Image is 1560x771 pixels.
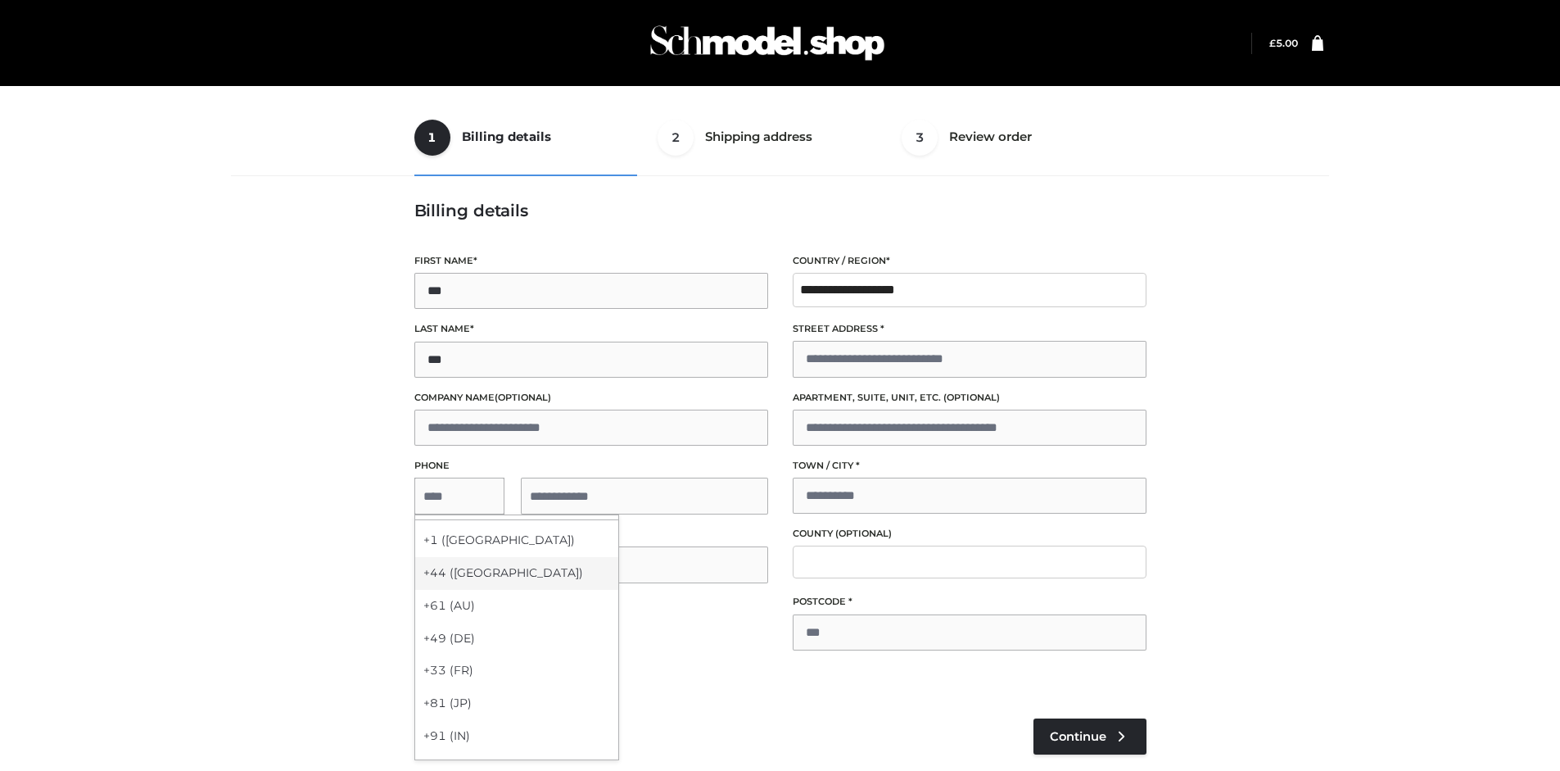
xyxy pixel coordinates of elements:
[495,392,551,403] span: (optional)
[415,623,618,655] div: +49 (DE)
[1269,37,1298,49] a: £5.00
[793,526,1146,542] label: County
[943,392,1000,403] span: (optional)
[415,590,618,623] div: +61 (AU)
[793,594,1146,610] label: Postcode
[414,201,1146,220] h3: Billing details
[1269,37,1298,49] bdi: 5.00
[414,390,768,406] label: Company name
[793,458,1146,474] label: Town / City
[414,253,768,269] label: First name
[415,557,618,590] div: +44 ([GEOGRAPHIC_DATA])
[644,11,890,75] img: Schmodel Admin 964
[835,528,892,539] span: (optional)
[1269,37,1276,49] span: £
[415,524,618,557] div: +1 ([GEOGRAPHIC_DATA])
[793,253,1146,269] label: Country / Region
[793,321,1146,337] label: Street address
[415,687,618,720] div: +81 (JP)
[793,390,1146,406] label: Apartment, suite, unit, etc.
[1033,719,1146,755] a: Continue
[414,458,768,474] label: Phone
[415,720,618,753] div: +91 (IN)
[1050,729,1106,744] span: Continue
[414,321,768,337] label: Last name
[415,655,618,687] div: +33 (FR)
